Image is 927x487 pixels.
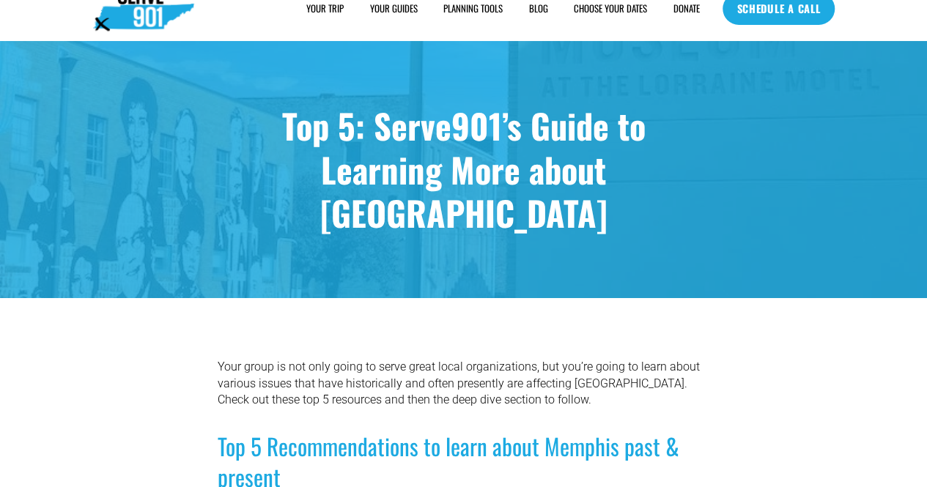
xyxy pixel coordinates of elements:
a: folder dropdown [306,1,344,17]
p: Your group is not only going to serve great local organizations, but you’re going to learn about ... [218,359,709,408]
a: BLOG [529,1,548,17]
strong: Top 5: Serve901’s Guide to Learning More about [GEOGRAPHIC_DATA] [282,100,654,237]
a: folder dropdown [443,1,503,17]
a: CHOOSE YOUR DATES [574,1,647,17]
span: PLANNING TOOLS [443,2,503,15]
a: YOUR GUIDES [370,1,418,17]
a: DONATE [673,1,699,17]
span: YOUR TRIP [306,2,344,15]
